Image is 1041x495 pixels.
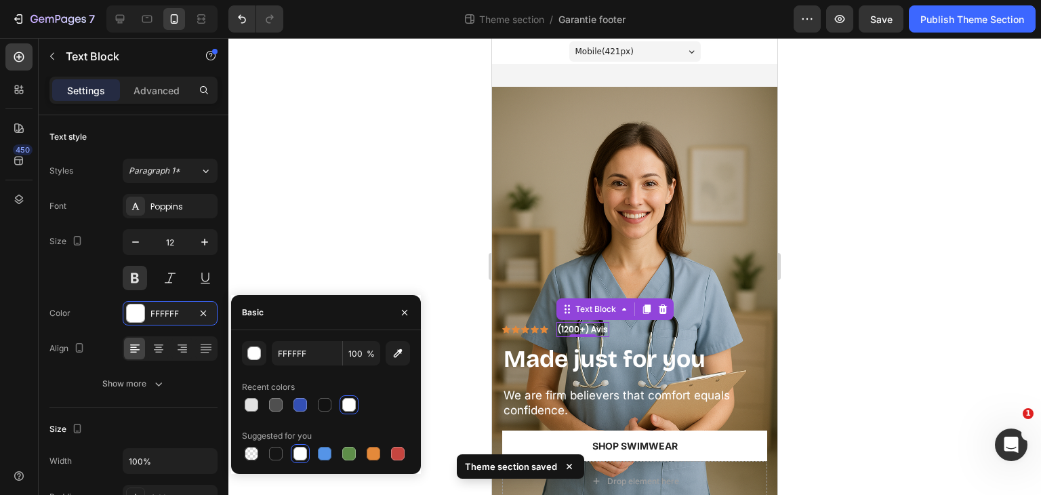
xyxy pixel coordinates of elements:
button: Paragraph 1* [123,159,218,183]
div: Size [49,233,85,251]
div: Undo/Redo [228,5,283,33]
input: Auto [123,449,217,473]
button: Save [859,5,903,33]
div: 450 [13,144,33,155]
span: Save [870,14,893,25]
button: Publish Theme Section [909,5,1036,33]
div: Align [49,340,87,358]
div: Color [49,307,70,319]
p: Theme section saved [465,460,557,473]
div: Show more [102,377,165,391]
button: Show more [49,372,218,396]
div: Basic [242,306,264,319]
span: Paragraph 1* [129,165,180,177]
div: Text style [49,131,87,143]
div: Styles [49,165,73,177]
iframe: Intercom live chat [995,429,1027,461]
div: Font [49,200,66,212]
div: Width [49,455,72,467]
span: % [367,348,375,360]
button: 7 [5,5,101,33]
div: Poppins [150,201,214,213]
p: Settings [67,83,105,98]
p: Text Block [66,48,181,64]
div: Recent colors [242,381,295,393]
iframe: Design area [492,38,777,495]
span: / [550,12,553,26]
span: Theme section [476,12,547,26]
div: Publish Theme Section [920,12,1024,26]
span: 1 [1023,408,1034,419]
div: Suggested for you [242,430,312,442]
input: Eg: FFFFFF [272,341,342,365]
p: Advanced [134,83,180,98]
p: 7 [89,11,95,27]
span: Garantie footer [558,12,626,26]
div: Size [49,420,85,439]
div: FFFFFF [150,308,190,320]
